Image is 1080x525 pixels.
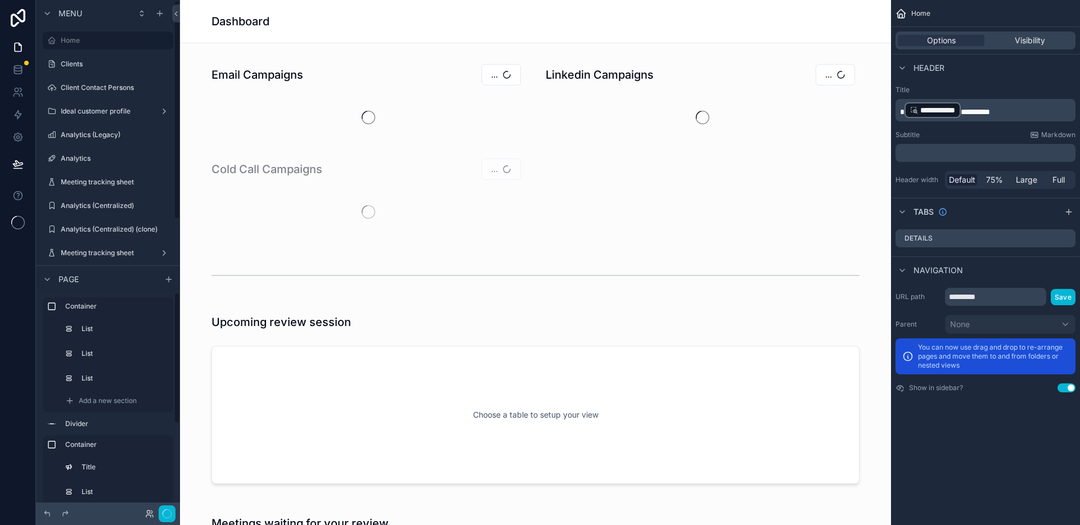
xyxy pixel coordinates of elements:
[61,36,166,45] label: Home
[36,292,180,503] div: scrollable content
[82,349,166,358] label: List
[895,320,940,329] label: Parent
[43,55,173,73] a: Clients
[895,292,940,301] label: URL path
[61,225,171,234] label: Analytics (Centralized) (clone)
[65,440,169,449] label: Container
[945,315,1075,334] button: None
[950,319,970,330] span: None
[43,126,173,144] a: Analytics (Legacy)
[1015,35,1045,46] span: Visibility
[43,102,173,120] a: Ideal customer profile
[895,144,1075,162] div: scrollable content
[43,31,173,49] a: Home
[43,244,173,262] a: Meeting tracking sheet
[61,107,155,116] label: Ideal customer profile
[61,201,171,210] label: Analytics (Centralized)
[43,220,173,238] a: Analytics (Centralized) (clone)
[1030,130,1075,139] a: Markdown
[895,85,1075,94] label: Title
[79,396,137,405] span: Add a new section
[918,343,1069,370] p: You can now use drag and drop to re-arrange pages and move them to and from folders or nested views
[58,8,82,19] span: Menu
[927,35,956,46] span: Options
[211,13,269,29] h1: Dashboard
[82,463,166,472] label: Title
[913,62,944,74] span: Header
[43,197,173,215] a: Analytics (Centralized)
[61,178,171,187] label: Meeting tracking sheet
[911,9,930,18] span: Home
[61,60,171,69] label: Clients
[58,274,79,285] span: Page
[43,173,173,191] a: Meeting tracking sheet
[895,99,1075,121] div: scrollable content
[61,154,171,163] label: Analytics
[1051,289,1075,305] button: Save
[1052,174,1065,185] span: Full
[895,130,920,139] label: Subtitle
[909,383,963,392] label: Show in sidebar?
[986,174,1003,185] span: 75%
[895,175,940,184] label: Header width
[82,487,166,496] label: List
[61,248,155,257] label: Meeting tracking sheet
[1041,130,1075,139] span: Markdown
[82,374,166,383] label: List
[61,83,171,92] label: Client Contact Persons
[43,150,173,168] a: Analytics
[1016,174,1037,185] span: Large
[949,174,975,185] span: Default
[61,130,171,139] label: Analytics (Legacy)
[913,206,934,218] span: Tabs
[913,265,963,276] span: Navigation
[65,302,169,311] label: Container
[82,324,166,333] label: List
[43,79,173,97] a: Client Contact Persons
[65,419,169,428] label: Divider
[904,234,933,243] label: Details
